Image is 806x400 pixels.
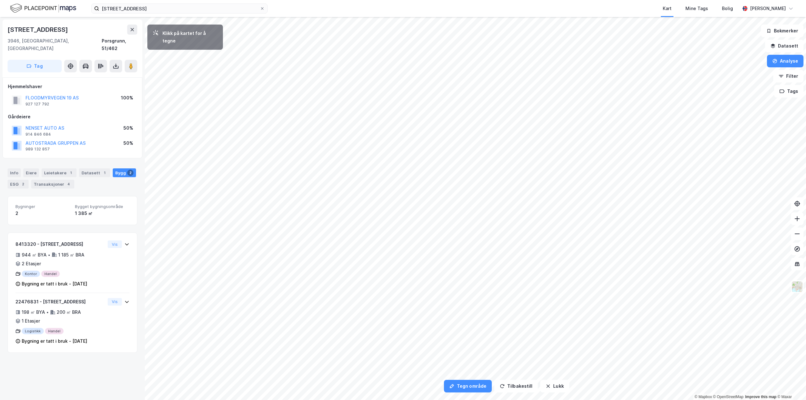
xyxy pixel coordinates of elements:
button: Datasett [765,40,803,52]
div: Kart [663,5,672,12]
img: Z [791,281,803,293]
div: 927 127 792 [26,102,49,107]
a: OpenStreetMap [713,395,744,399]
span: Bygninger [15,204,70,209]
div: 2 [20,181,26,187]
iframe: Chat Widget [775,370,806,400]
div: 3946, [GEOGRAPHIC_DATA], [GEOGRAPHIC_DATA] [8,37,102,52]
input: Søk på adresse, matrikkel, gårdeiere, leietakere eller personer [99,4,260,13]
button: Lukk [540,380,569,392]
a: Improve this map [745,395,776,399]
div: 1 [101,170,108,176]
div: 200 ㎡ BRA [57,308,81,316]
div: • [48,252,50,257]
div: Datasett [79,168,110,177]
div: [PERSON_NAME] [750,5,786,12]
button: Bokmerker [761,25,803,37]
div: 2 [127,170,133,176]
div: ESG [8,180,29,189]
div: Porsgrunn, 51/462 [102,37,137,52]
span: Bygget bygningsområde [75,204,129,209]
div: 100% [121,94,133,102]
div: 2 [15,210,70,217]
div: Hjemmelshaver [8,83,137,90]
button: Tags [774,85,803,98]
div: 2 Etasjer [22,260,41,268]
div: Bolig [722,5,733,12]
button: Tegn område [444,380,492,392]
div: Bygning er tatt i bruk - [DATE] [22,280,87,288]
button: Tag [8,60,62,72]
div: 50% [123,124,133,132]
a: Mapbox [695,395,712,399]
div: 944 ㎡ BYA [22,251,47,259]
button: Vis [108,240,122,248]
div: 1 185 ㎡ BRA [58,251,84,259]
button: Analyse [767,55,803,67]
div: 1 Etasjer [22,317,40,325]
div: 914 846 684 [26,132,51,137]
div: 8413320 - [STREET_ADDRESS] [15,240,105,248]
button: Tilbakestill [494,380,538,392]
div: Leietakere [42,168,77,177]
div: Bygning er tatt i bruk - [DATE] [22,337,87,345]
div: 198 ㎡ BYA [22,308,45,316]
div: 989 132 857 [26,147,50,152]
div: 4 [65,181,72,187]
div: • [46,310,49,315]
div: 50% [123,139,133,147]
div: 1 [68,170,74,176]
div: Mine Tags [685,5,708,12]
div: 22476831 - [STREET_ADDRESS] [15,298,105,306]
div: Info [8,168,21,177]
div: Eiere [23,168,39,177]
div: Bygg [113,168,136,177]
div: [STREET_ADDRESS] [8,25,69,35]
div: Klikk på kartet for å tegne [162,30,218,45]
div: Gårdeiere [8,113,137,121]
button: Filter [773,70,803,82]
div: Transaksjoner [31,180,74,189]
button: Vis [108,298,122,306]
img: logo.f888ab2527a4732fd821a326f86c7f29.svg [10,3,76,14]
div: 1 385 ㎡ [75,210,129,217]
